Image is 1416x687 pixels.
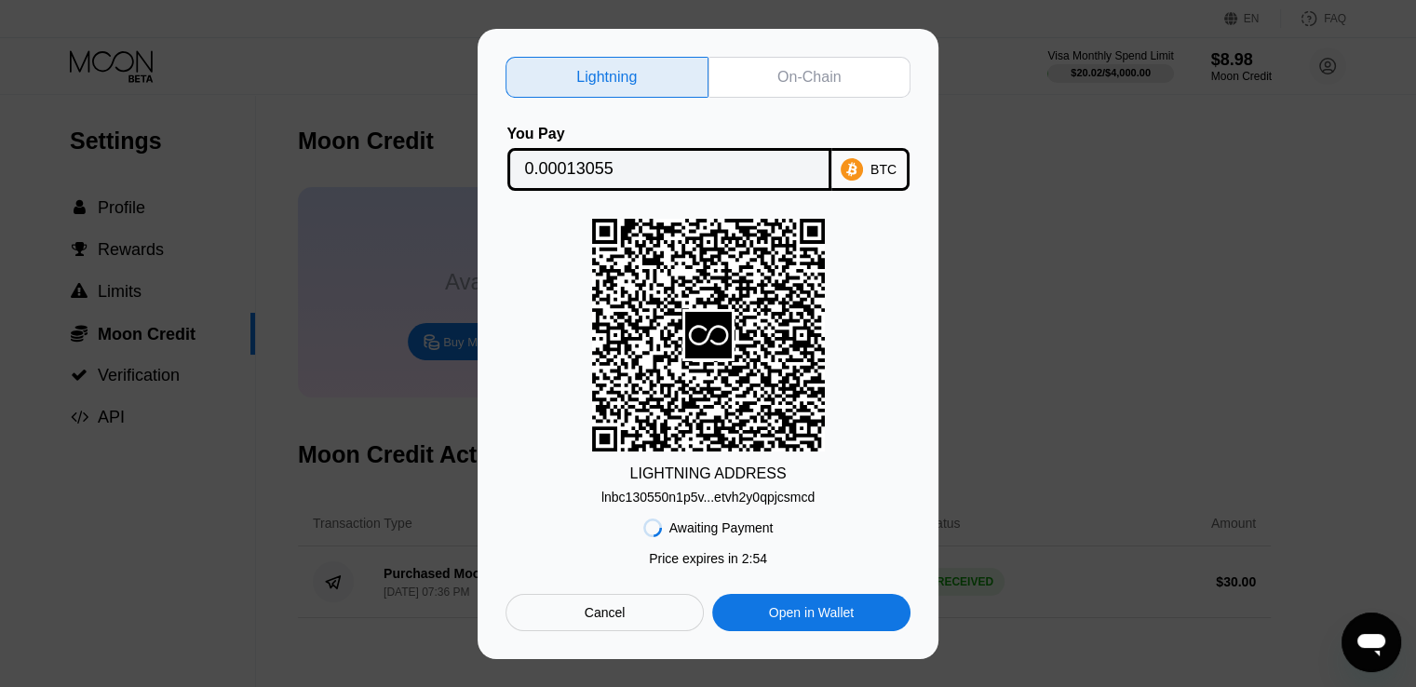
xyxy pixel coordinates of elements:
[506,594,704,631] div: Cancel
[708,57,911,98] div: On-Chain
[669,520,774,535] div: Awaiting Payment
[870,162,897,177] div: BTC
[742,551,767,566] span: 2 : 54
[506,126,910,191] div: You PayBTC
[576,68,637,87] div: Lightning
[777,68,841,87] div: On-Chain
[585,604,626,621] div: Cancel
[601,490,815,505] div: lnbc130550n1p5v...etvh2y0qpjcsmcd
[712,594,910,631] div: Open in Wallet
[769,604,854,621] div: Open in Wallet
[601,482,815,505] div: lnbc130550n1p5v...etvh2y0qpjcsmcd
[506,57,708,98] div: Lightning
[629,465,786,482] div: LIGHTNING ADDRESS
[1342,613,1401,672] iframe: Button to launch messaging window
[507,126,831,142] div: You Pay
[649,551,767,566] div: Price expires in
